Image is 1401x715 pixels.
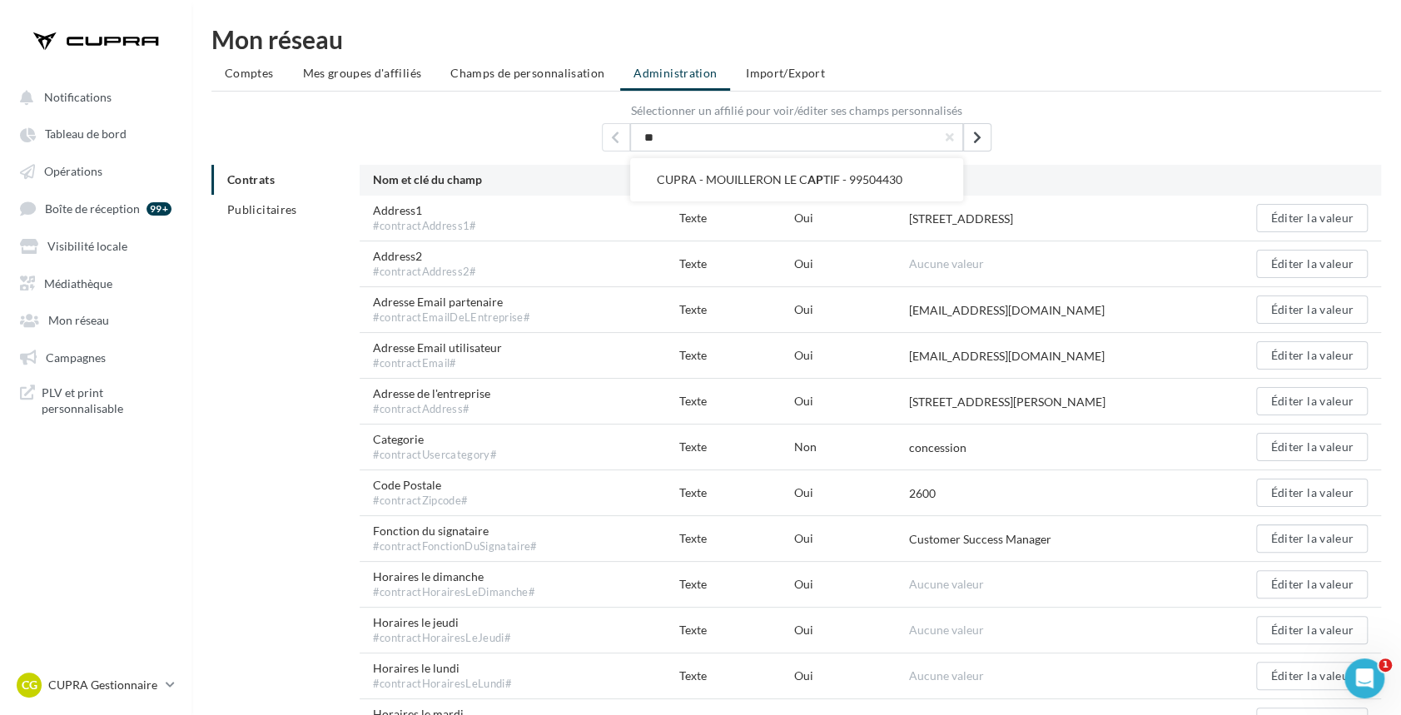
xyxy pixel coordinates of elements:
[1256,662,1368,690] button: Éditer la valeur
[1256,570,1368,598] button: Éditer la valeur
[47,239,127,253] span: Visibilité locale
[908,623,983,637] span: Aucune valeur
[678,484,793,501] div: Texte
[908,348,1104,365] div: [EMAIL_ADDRESS][DOMAIN_NAME]
[1379,658,1392,672] span: 1
[793,484,908,501] div: Oui
[746,66,825,80] span: Import/Export
[10,82,175,112] button: Notifications
[450,66,604,80] span: Champs de personnalisation
[42,385,171,417] span: PLV et print personnalisable
[1256,341,1368,370] button: Éditer la valeur
[373,614,511,646] span: Horaires le jeudi
[678,576,793,593] div: Texte
[10,267,181,297] a: Médiathèque
[373,677,512,692] div: #contractHorairesLeLundi#
[1256,204,1368,232] button: Éditer la valeur
[373,340,502,371] span: Adresse Email utilisateur
[908,668,983,683] span: Aucune valeur
[373,494,469,509] div: #contractZipcode#
[302,66,421,80] span: Mes groupes d'affiliés
[373,385,490,417] span: Adresse de l'entreprise
[678,347,793,364] div: Texte
[678,210,793,226] div: Texte
[908,211,1012,227] div: [STREET_ADDRESS]
[373,294,530,325] span: Adresse Email partenaire
[48,677,159,693] p: CUPRA Gestionnaire
[678,622,793,638] div: Texte
[10,304,181,334] a: Mon réseau
[908,256,983,271] span: Aucune valeur
[211,27,1381,52] div: Mon réseau
[373,171,679,189] div: Nom et clé du champ
[678,439,793,455] div: Texte
[657,172,902,186] span: CUPRA - MOUILLERON LE C TIF - 99504430
[46,350,106,364] span: Campagnes
[908,485,935,502] div: 2600
[1256,479,1368,507] button: Éditer la valeur
[373,660,512,692] span: Horaires le lundi
[10,156,181,186] a: Opérations
[908,394,1105,410] div: [STREET_ADDRESS][PERSON_NAME]
[793,668,908,684] div: Oui
[1256,433,1368,461] button: Éditer la valeur
[793,210,908,226] div: Oui
[678,393,793,410] div: Texte
[373,219,477,234] div: #contractAddress1#
[373,265,477,280] div: #contractAddress2#
[44,164,102,178] span: Opérations
[793,439,908,455] div: Non
[1256,387,1368,415] button: Éditer la valeur
[44,276,112,290] span: Médiathèque
[1256,250,1368,278] button: Éditer la valeur
[373,585,535,600] div: #contractHorairesLeDimanche#
[373,569,535,600] span: Horaires le dimanche
[1344,658,1384,698] iframe: Intercom live chat
[1256,295,1368,324] button: Éditer la valeur
[373,248,477,280] span: Address2
[10,341,181,371] a: Campagnes
[44,90,112,104] span: Notifications
[211,105,1381,117] label: Sélectionner un affilié pour voir/éditer ses champs personnalisés
[373,448,497,463] div: #contractUsercategory#
[373,310,530,325] div: #contractEmailDeLEntreprise#
[225,66,273,80] span: Comptes
[678,256,793,272] div: Texte
[793,530,908,547] div: Oui
[793,301,908,318] div: Oui
[678,668,793,684] div: Texte
[1256,616,1368,644] button: Éditer la valeur
[10,378,181,424] a: PLV et print personnalisable
[147,202,171,216] div: 99+
[793,576,908,593] div: Oui
[373,523,538,554] span: Fonction du signataire
[793,256,908,272] div: Oui
[227,202,297,216] span: Publicitaires
[793,393,908,410] div: Oui
[45,127,127,142] span: Tableau de bord
[793,622,908,638] div: Oui
[373,356,502,371] div: #contractEmail#
[22,677,37,693] span: CG
[373,631,511,646] div: #contractHorairesLeJeudi#
[807,172,823,186] span: AP
[10,230,181,260] a: Visibilité locale
[630,158,963,201] button: CUPRA - MOUILLERON LE CAPTIF - 99504430
[1256,524,1368,553] button: Éditer la valeur
[793,347,908,364] div: Oui
[908,577,983,591] span: Aucune valeur
[908,531,1051,548] div: Customer Success Manager
[678,301,793,318] div: Texte
[373,477,469,509] span: Code Postale
[13,669,178,701] a: CG CUPRA Gestionnaire
[48,313,109,327] span: Mon réseau
[908,171,1215,189] div: Valeur
[373,431,497,463] span: Categorie
[10,192,181,223] a: Boîte de réception 99+
[678,530,793,547] div: Texte
[45,201,140,216] span: Boîte de réception
[373,402,490,417] div: #contractAddress#
[10,118,181,148] a: Tableau de bord
[908,439,966,456] div: concession
[373,202,477,234] span: Address1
